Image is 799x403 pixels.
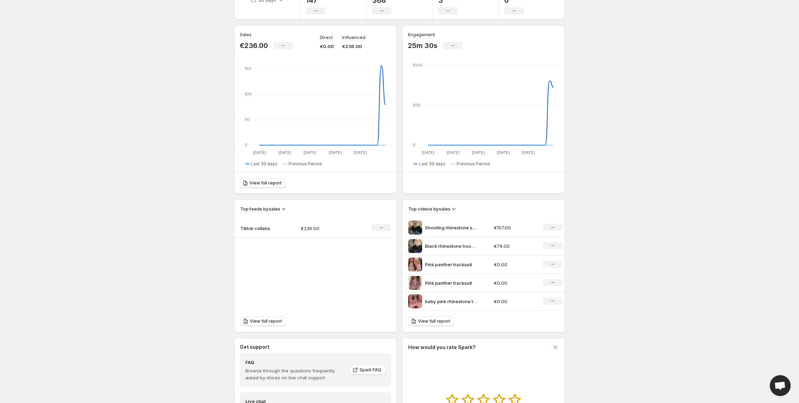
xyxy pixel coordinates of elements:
[245,367,345,381] p: Browse through the questions frequently asked by stores on live chat support.
[240,41,268,50] p: €236.00
[342,34,365,41] p: Influenced
[408,276,422,290] img: Pink panther tracksuit
[354,150,367,155] text: [DATE]
[418,318,450,324] span: View full report
[497,150,510,155] text: [DATE]
[408,221,422,235] img: Shooting rhinestone star hoodie
[447,150,460,155] text: [DATE]
[245,66,251,71] text: 150
[494,243,535,250] p: €79.00
[240,316,286,326] a: View full report
[408,205,450,212] h3: Top videos by sales
[413,142,416,147] text: 0
[425,298,477,305] p: baby pink rhinestone tracksuits
[408,239,422,253] img: Black rhinestone hoodie
[301,225,350,232] p: €236.00
[288,161,322,167] span: Previous Period
[303,150,316,155] text: [DATE]
[350,365,386,375] a: Spark FAQ
[250,180,282,186] span: View full report
[457,161,490,167] span: Previous Period
[240,205,280,212] h3: Top feeds by sales
[425,261,477,268] p: Pink panther tracksuit
[245,142,247,147] text: 0
[494,261,535,268] p: €0.00
[408,258,422,271] img: Pink panther tracksuit
[240,31,252,38] h3: Sales
[425,243,477,250] p: Black rhinestone hoodie
[245,117,250,122] text: 50
[494,224,535,231] p: €157.00
[240,343,269,350] h3: Get support
[253,150,266,155] text: [DATE]
[320,43,334,50] p: €0.00
[359,367,381,373] span: Spark FAQ
[425,279,477,286] p: Pink panther tracksuit
[522,150,535,155] text: [DATE]
[250,318,282,324] span: View full report
[413,63,422,68] text: 1000
[425,224,477,231] p: Shooting rhinestone star hoodie
[251,161,277,167] span: Last 30 days
[408,41,437,50] p: 25m 30s
[329,150,342,155] text: [DATE]
[408,316,454,326] a: View full report
[342,43,365,50] p: €236.00
[419,161,445,167] span: Last 30 days
[245,359,345,366] h4: FAQ
[240,178,286,188] a: View full report
[494,298,535,305] p: €0.00
[278,150,291,155] text: [DATE]
[494,279,535,286] p: €0.00
[408,294,422,308] img: baby pink rhinestone tracksuits
[408,31,435,38] h3: Engagement
[408,344,476,351] h3: How would you rate Spark?
[413,103,421,108] text: 500
[770,375,791,396] a: Open chat
[245,92,252,96] text: 100
[422,150,435,155] text: [DATE]
[320,34,333,41] p: Direct
[240,225,275,232] p: Tiktok collabs
[472,150,485,155] text: [DATE]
